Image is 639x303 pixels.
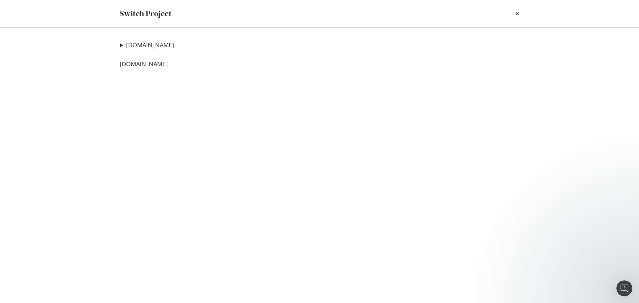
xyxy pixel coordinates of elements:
[120,61,168,68] a: [DOMAIN_NAME]
[120,41,174,50] summary: [DOMAIN_NAME]
[616,280,632,296] iframe: Intercom live chat
[120,8,172,19] div: Switch Project
[126,42,174,49] a: [DOMAIN_NAME]
[515,8,519,19] div: times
